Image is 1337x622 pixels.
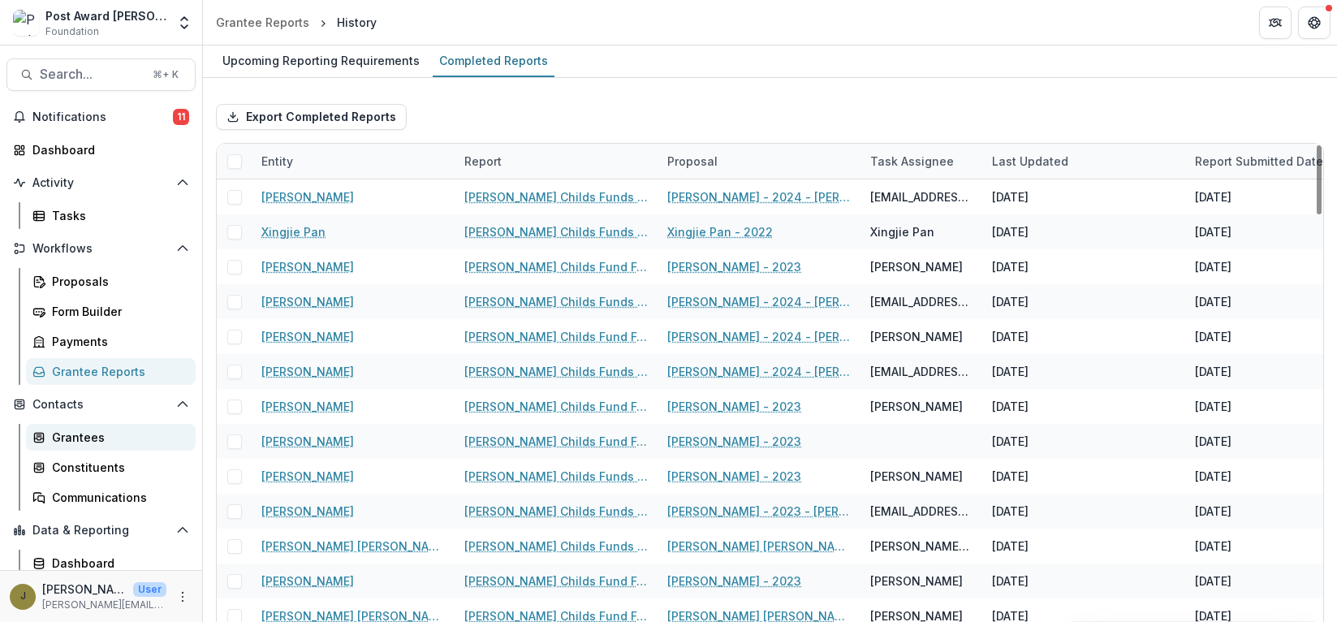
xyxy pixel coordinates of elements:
a: [PERSON_NAME] - 2023 [667,258,801,275]
a: [PERSON_NAME] - 2023 [667,572,801,590]
div: Last Updated [982,153,1078,170]
a: Grantees [26,424,196,451]
div: ⌘ + K [149,66,182,84]
div: Task Assignee [860,153,964,170]
a: [PERSON_NAME] [261,468,354,485]
div: [DATE] [1195,188,1231,205]
span: 11 [173,109,189,125]
div: Completed Reports [433,49,554,72]
div: Form Builder [52,303,183,320]
div: [PERSON_NAME] [PERSON_NAME] [870,538,973,555]
div: [PERSON_NAME] [870,328,963,345]
span: Data & Reporting [32,524,170,538]
a: [PERSON_NAME] [261,572,354,590]
div: Xingjie Pan [870,223,934,240]
a: Grantee Reports [26,358,196,385]
div: Proposals [52,273,183,290]
div: [EMAIL_ADDRESS][PERSON_NAME][DOMAIN_NAME] [870,293,973,310]
div: Proposal [658,144,860,179]
a: Communications [26,484,196,511]
div: [PERSON_NAME] [870,258,963,275]
span: Notifications [32,110,173,124]
a: [PERSON_NAME] Childs Fund Fellowship Award Financial Expenditure Report [464,258,648,275]
div: Dashboard [52,555,183,572]
div: Report [455,153,511,170]
button: Search... [6,58,196,91]
div: [DATE] [992,328,1029,345]
a: Form Builder [26,298,196,325]
div: Communications [52,489,183,506]
a: Dashboard [26,550,196,577]
a: [PERSON_NAME] Childs Funds Fellow’s Annual Progress Report [464,363,648,380]
a: [PERSON_NAME] [261,258,354,275]
a: [PERSON_NAME] - 2024 - [PERSON_NAME] Childs Memorial Fund - Fellowship Application [667,293,851,310]
span: Workflows [32,242,170,256]
div: Dashboard [32,141,183,158]
a: [PERSON_NAME] Childs Funds Fellow’s Annual Progress Report [464,538,648,555]
div: [DATE] [992,363,1029,380]
a: [PERSON_NAME] - 2024 - [PERSON_NAME] Childs Memorial Fund - Fellowship Application [667,328,851,345]
div: Last Updated [982,144,1185,179]
p: [PERSON_NAME][EMAIL_ADDRESS][PERSON_NAME][DOMAIN_NAME] [42,598,166,612]
button: Export Completed Reports [216,104,407,130]
button: Open entity switcher [173,6,196,39]
a: [PERSON_NAME] Childs Fund Fellowship Award Financial Expenditure Report [464,328,648,345]
div: Task Assignee [860,144,982,179]
div: [DATE] [992,398,1029,415]
div: Jamie [20,591,26,602]
div: Report [455,144,658,179]
p: [PERSON_NAME] [42,581,127,598]
a: [PERSON_NAME] [261,328,354,345]
div: [DATE] [1195,363,1231,380]
a: [PERSON_NAME] - 2023 - [PERSON_NAME] Childs Memorial Fund - Fellowship Application [667,503,851,520]
div: [DATE] [992,293,1029,310]
div: [PERSON_NAME] [870,398,963,415]
a: [PERSON_NAME] [PERSON_NAME] - 2023 [667,538,851,555]
a: [PERSON_NAME] - 2024 - [PERSON_NAME] Childs Memorial Fund - Fellowship Application [667,188,851,205]
a: Dashboard [6,136,196,163]
button: Open Data & Reporting [6,517,196,543]
div: Entity [252,144,455,179]
div: Grantee Reports [52,363,183,380]
div: History [337,14,377,31]
a: [PERSON_NAME] [261,363,354,380]
a: [PERSON_NAME] [PERSON_NAME] [261,538,445,555]
a: Proposals [26,268,196,295]
div: [PERSON_NAME] [870,572,963,590]
div: [DATE] [992,503,1029,520]
a: [PERSON_NAME] Childs Funds Fellow’s Annual Progress Report [464,223,648,240]
div: Grantee Reports [216,14,309,31]
div: [DATE] [992,433,1029,450]
div: [DATE] [992,258,1029,275]
div: [EMAIL_ADDRESS][MEDICAL_DATA][DOMAIN_NAME] [870,363,973,380]
div: Upcoming Reporting Requirements [216,49,426,72]
button: Open Contacts [6,391,196,417]
div: [DATE] [1195,293,1231,310]
div: [PERSON_NAME] [870,468,963,485]
div: Grantees [52,429,183,446]
div: Report Submitted Date [1185,153,1333,170]
a: Xingjie Pan [261,223,326,240]
a: [PERSON_NAME] - 2023 [667,468,801,485]
div: [DATE] [992,188,1029,205]
div: [DATE] [992,468,1029,485]
div: [DATE] [1195,223,1231,240]
a: [PERSON_NAME] [261,433,354,450]
div: [DATE] [992,572,1029,590]
div: Post Award [PERSON_NAME] Childs Memorial Fund [45,7,166,24]
a: [PERSON_NAME] - 2023 [667,433,801,450]
span: Foundation [45,24,99,39]
div: Tasks [52,207,183,224]
a: [PERSON_NAME] [261,293,354,310]
div: Constituents [52,459,183,476]
button: Open Workflows [6,235,196,261]
div: [DATE] [1195,572,1231,590]
div: [DATE] [1195,433,1231,450]
div: [EMAIL_ADDRESS][DOMAIN_NAME] [870,188,973,205]
div: [DATE] [992,538,1029,555]
div: [DATE] [1195,538,1231,555]
a: Tasks [26,202,196,229]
